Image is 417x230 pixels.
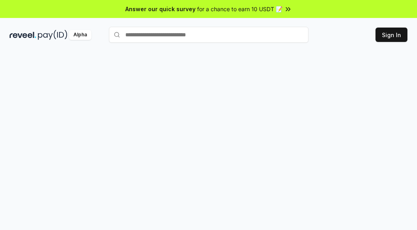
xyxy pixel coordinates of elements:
[69,30,91,40] div: Alpha
[125,5,196,13] span: Answer our quick survey
[10,30,36,40] img: reveel_dark
[197,5,283,13] span: for a chance to earn 10 USDT 📝
[38,30,67,40] img: pay_id
[375,28,407,42] button: Sign In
